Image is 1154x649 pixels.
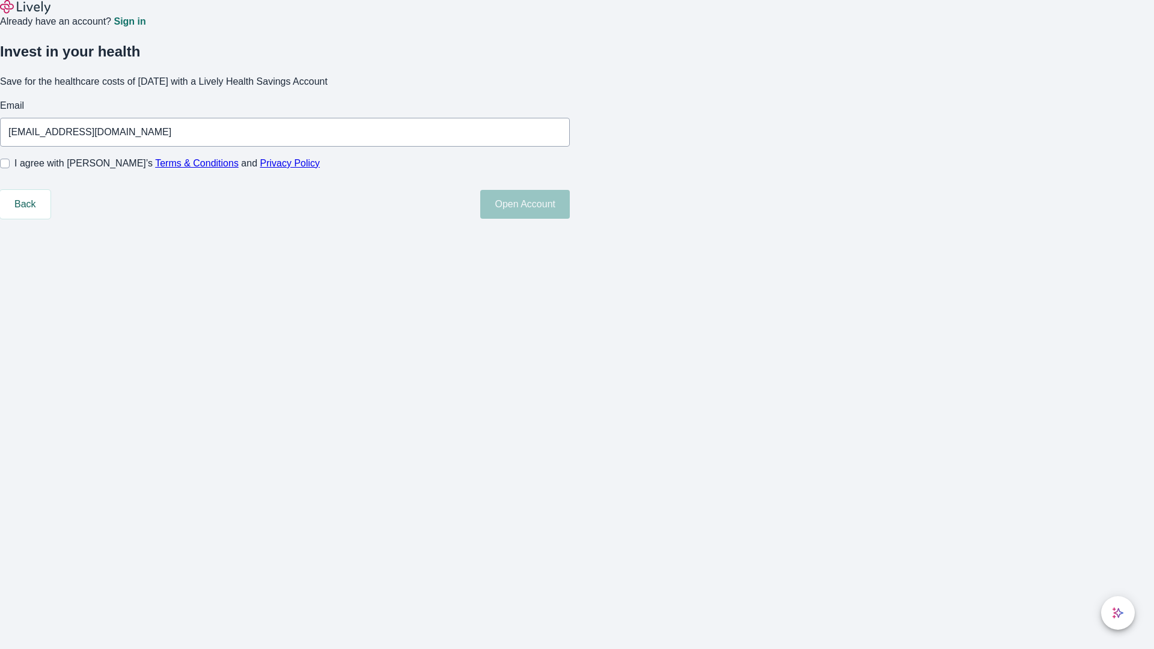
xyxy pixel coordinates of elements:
button: chat [1101,596,1135,630]
a: Terms & Conditions [155,158,239,168]
a: Privacy Policy [260,158,320,168]
svg: Lively AI Assistant [1112,607,1124,619]
span: I agree with [PERSON_NAME]’s and [14,156,320,171]
a: Sign in [114,17,145,26]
